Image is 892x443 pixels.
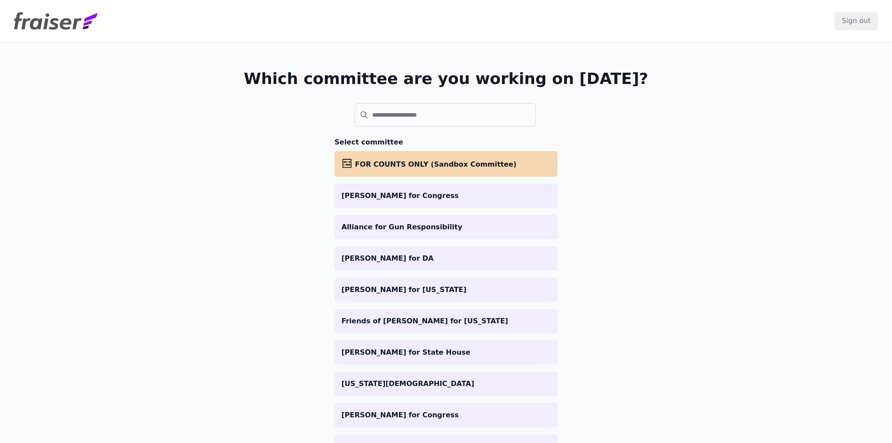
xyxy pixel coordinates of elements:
[334,184,557,208] a: [PERSON_NAME] for Congress
[334,151,557,177] a: FOR COUNTS ONLY (Sandbox Committee)
[341,222,551,232] p: Alliance for Gun Responsibility
[341,347,551,358] p: [PERSON_NAME] for State House
[244,70,649,87] h1: Which committee are you working on [DATE]?
[334,372,557,396] a: [US_STATE][DEMOGRAPHIC_DATA]
[334,215,557,239] a: Alliance for Gun Responsibility
[835,12,878,30] input: Sign out
[341,379,551,389] p: [US_STATE][DEMOGRAPHIC_DATA]
[334,403,557,427] a: [PERSON_NAME] for Congress
[341,253,551,264] p: [PERSON_NAME] for DA
[14,12,98,30] img: Fraiser Logo
[334,278,557,302] a: [PERSON_NAME] for [US_STATE]
[334,137,557,148] h3: Select committee
[341,410,551,420] p: [PERSON_NAME] for Congress
[334,246,557,271] a: [PERSON_NAME] for DA
[341,316,551,326] p: Friends of [PERSON_NAME] for [US_STATE]
[341,285,551,295] p: [PERSON_NAME] for [US_STATE]
[334,309,557,333] a: Friends of [PERSON_NAME] for [US_STATE]
[334,340,557,365] a: [PERSON_NAME] for State House
[355,160,517,168] span: FOR COUNTS ONLY (Sandbox Committee)
[341,191,551,201] p: [PERSON_NAME] for Congress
